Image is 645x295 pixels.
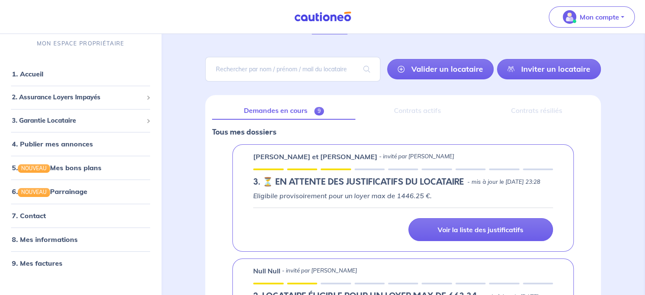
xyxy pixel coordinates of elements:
[3,112,158,129] div: 3. Garantie Locataire
[438,225,523,234] p: Voir la liste des justificatifs
[408,218,553,241] a: Voir la liste des justificatifs
[12,93,143,103] span: 2. Assurance Loyers Impayés
[12,188,87,196] a: 6.NOUVEAUParrainage
[580,12,619,22] p: Mon compte
[291,11,355,22] img: Cautioneo
[12,235,78,244] a: 8. Mes informations
[353,57,380,81] span: search
[212,102,355,120] a: Demandes en cours9
[3,255,158,272] div: 9. Mes factures
[212,126,594,138] p: Tous mes dossiers
[3,183,158,200] div: 6.NOUVEAUParrainage
[3,231,158,248] div: 8. Mes informations
[253,191,432,200] em: Eligibile provisoirement pour un loyer max de 1446.25 €.
[12,211,46,220] a: 7. Contact
[12,259,62,267] a: 9. Mes factures
[563,10,576,24] img: illu_account_valid_menu.svg
[253,177,553,187] div: state: RENTER-DOCUMENTS-IN-PENDING, Context: IN-LANDLORD,IN-LANDLORD-NO-CERTIFICATE
[3,207,158,224] div: 7. Contact
[253,177,464,187] h5: 3. ⏳️️ EN ATTENTE DES JUSTIFICATIFS DU LOCATAIRE
[12,140,93,149] a: 4. Publier mes annonces
[12,116,143,126] span: 3. Garantie Locataire
[3,66,158,83] div: 1. Accueil
[253,266,280,276] p: Null Null
[205,57,380,81] input: Rechercher par nom / prénom / mail du locataire
[467,178,540,186] p: - mis à jour le [DATE] 23:28
[3,90,158,106] div: 2. Assurance Loyers Impayés
[12,70,43,79] a: 1. Accueil
[314,107,324,115] span: 9
[3,160,158,177] div: 5.NOUVEAUMes bons plans
[37,40,124,48] p: MON ESPACE PROPRIÉTAIRE
[379,152,454,161] p: - invité par [PERSON_NAME]
[12,164,101,172] a: 5.NOUVEAUMes bons plans
[497,59,601,79] a: Inviter un locataire
[549,6,635,28] button: illu_account_valid_menu.svgMon compte
[282,267,357,275] p: - invité par [PERSON_NAME]
[253,152,377,162] p: [PERSON_NAME] et [PERSON_NAME]
[387,59,494,79] a: Valider un locataire
[3,136,158,153] div: 4. Publier mes annonces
